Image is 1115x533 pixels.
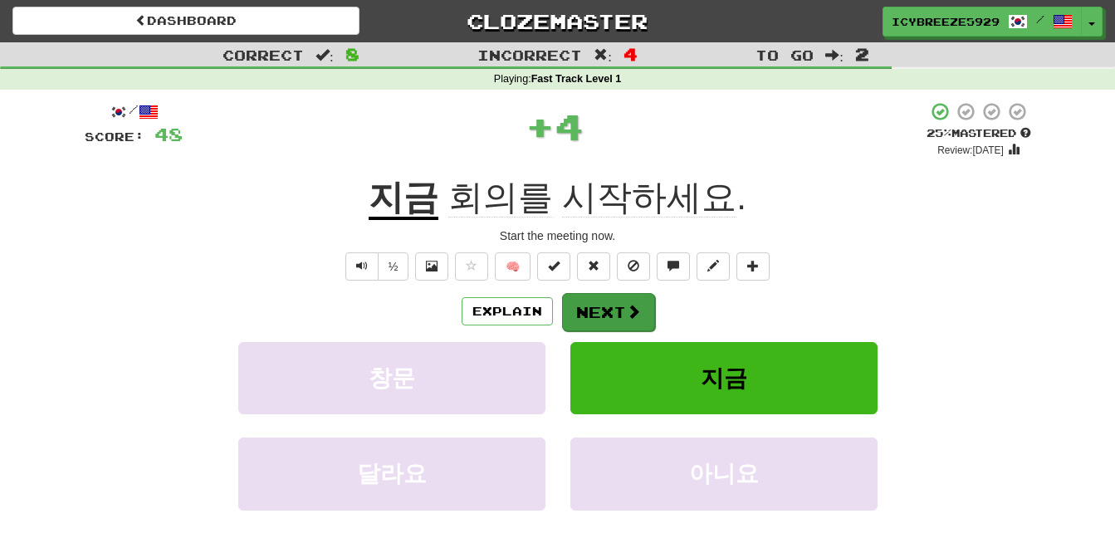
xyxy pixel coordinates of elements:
[384,7,731,36] a: Clozemaster
[85,227,1031,244] div: Start the meeting now.
[455,252,488,281] button: Favorite sentence (alt+f)
[1036,13,1044,25] span: /
[154,124,183,144] span: 48
[238,438,545,510] button: 달라요
[825,48,844,62] span: :
[345,44,359,64] span: 8
[537,252,570,281] button: Set this sentence to 100% Mastered (alt+m)
[756,46,814,63] span: To go
[223,46,304,63] span: Correct
[883,7,1082,37] a: IcyBreeze5929 /
[736,252,770,281] button: Add to collection (alt+a)
[378,252,409,281] button: ½
[345,252,379,281] button: Play sentence audio (ctl+space)
[462,297,553,325] button: Explain
[495,252,531,281] button: 🧠
[657,252,690,281] button: Discuss sentence (alt+u)
[526,101,555,151] span: +
[477,46,582,63] span: Incorrect
[562,293,655,331] button: Next
[689,461,759,487] span: 아니요
[85,130,144,144] span: Score:
[937,144,1004,156] small: Review: [DATE]
[927,126,1031,141] div: Mastered
[701,365,747,391] span: 지금
[697,252,730,281] button: Edit sentence (alt+d)
[342,252,409,281] div: Text-to-speech controls
[315,48,334,62] span: :
[617,252,650,281] button: Ignore sentence (alt+i)
[555,105,584,147] span: 4
[369,365,415,391] span: 창문
[927,126,951,139] span: 25 %
[357,461,427,487] span: 달라요
[85,101,183,122] div: /
[577,252,610,281] button: Reset to 0% Mastered (alt+r)
[624,44,638,64] span: 4
[855,44,869,64] span: 2
[415,252,448,281] button: Show image (alt+x)
[448,178,553,218] span: 회의를
[892,14,1000,29] span: IcyBreeze5929
[12,7,359,35] a: Dashboard
[238,342,545,414] button: 창문
[570,438,878,510] button: 아니요
[369,178,438,220] u: 지금
[438,178,746,218] span: .
[570,342,878,414] button: 지금
[562,178,736,218] span: 시작하세요
[594,48,612,62] span: :
[531,73,622,85] strong: Fast Track Level 1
